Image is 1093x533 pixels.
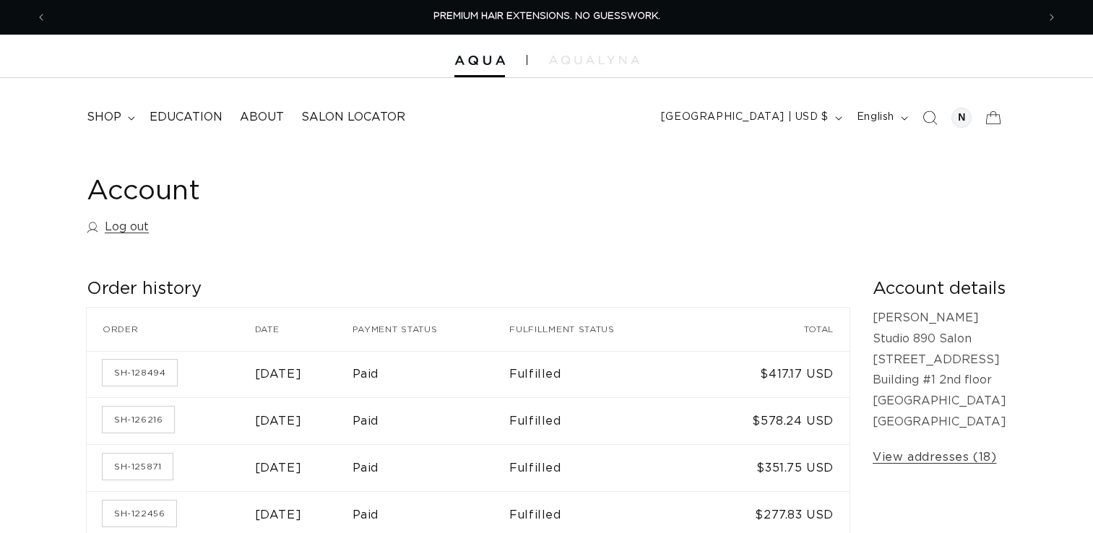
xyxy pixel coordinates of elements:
[255,368,302,380] time: [DATE]
[873,447,996,468] a: View addresses (18)
[509,397,698,444] td: Fulfilled
[255,308,353,351] th: Date
[873,308,1006,433] p: [PERSON_NAME] Studio 890 Salon [STREET_ADDRESS] Building #1 2nd floor [GEOGRAPHIC_DATA] [GEOGRAPH...
[353,397,510,444] td: Paid
[698,397,850,444] td: $578.24 USD
[255,415,302,427] time: [DATE]
[914,102,946,134] summary: Search
[873,278,1006,300] h2: Account details
[78,101,141,134] summary: shop
[652,104,848,131] button: [GEOGRAPHIC_DATA] | USD $
[857,110,894,125] span: English
[25,4,57,31] button: Previous announcement
[353,308,510,351] th: Payment status
[698,351,850,398] td: $417.17 USD
[87,308,255,351] th: Order
[87,174,1006,209] h1: Account
[353,351,510,398] td: Paid
[848,104,914,131] button: English
[141,101,231,134] a: Education
[1036,4,1068,31] button: Next announcement
[698,444,850,491] td: $351.75 USD
[433,12,660,21] span: PREMIUM HAIR EXTENSIONS. NO GUESSWORK.
[87,110,121,125] span: shop
[255,462,302,474] time: [DATE]
[150,110,223,125] span: Education
[231,101,293,134] a: About
[255,509,302,521] time: [DATE]
[509,444,698,491] td: Fulfilled
[698,308,850,351] th: Total
[353,444,510,491] td: Paid
[87,278,850,300] h2: Order history
[509,351,698,398] td: Fulfilled
[549,56,639,64] img: aqualyna.com
[454,56,505,66] img: Aqua Hair Extensions
[103,407,174,433] a: Order number SH-126216
[103,454,173,480] a: Order number SH-125871
[509,308,698,351] th: Fulfillment status
[87,217,149,238] a: Log out
[103,360,177,386] a: Order number SH-128494
[240,110,284,125] span: About
[103,500,176,526] a: Order number SH-122456
[661,110,829,125] span: [GEOGRAPHIC_DATA] | USD $
[293,101,414,134] a: Salon Locator
[301,110,405,125] span: Salon Locator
